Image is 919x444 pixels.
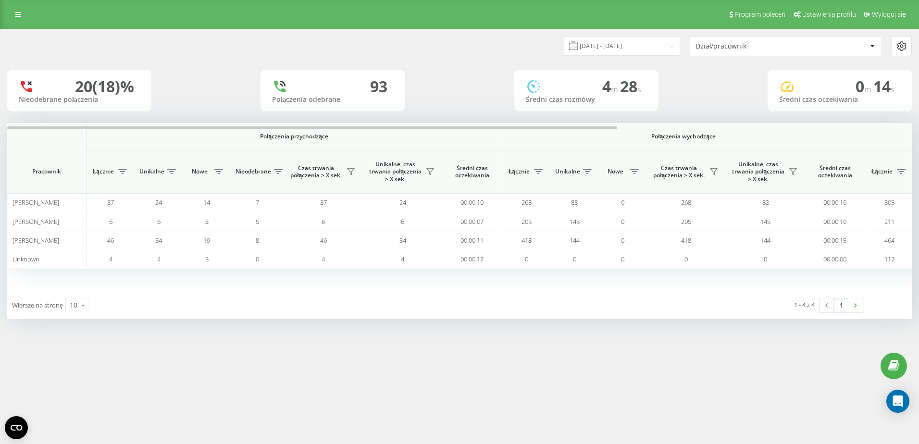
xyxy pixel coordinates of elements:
span: 418 [681,236,691,245]
span: Unikalne, czas trwania połączenia > X sek. [368,160,423,183]
span: 145 [760,217,770,226]
span: Połączenia przychodzące [112,133,477,140]
span: Unikalne, czas trwania połączenia > X sek. [731,160,786,183]
div: Dział/pracownik [695,42,810,50]
div: Średni czas rozmówy [526,96,647,104]
span: 268 [522,198,532,207]
span: Nowe [603,168,627,175]
span: 34 [399,236,406,245]
span: 14 [873,76,894,97]
span: Unikalne [139,168,164,175]
span: 14 [203,198,210,207]
span: 205 [522,217,532,226]
span: Wyloguj się [872,11,906,18]
span: 211 [884,217,894,226]
span: 37 [107,198,114,207]
td: 00:00:00 [805,250,865,269]
span: Ustawienia profilu [802,11,856,18]
td: 00:00:07 [442,212,502,231]
span: 0 [621,198,624,207]
span: 0 [764,255,767,263]
span: 6 [401,217,404,226]
td: 00:00:11 [442,231,502,250]
span: 268 [681,198,691,207]
span: 6 [322,217,325,226]
td: 00:00:10 [805,212,865,231]
span: 144 [760,236,770,245]
span: 0 [525,255,528,263]
span: 4 [401,255,404,263]
td: 00:00:15 [805,231,865,250]
span: 46 [320,236,327,245]
span: Unknown [12,255,39,263]
span: 4 [109,255,112,263]
span: 205 [681,217,691,226]
span: 5 [256,217,259,226]
span: 28 [620,76,641,97]
span: 0 [621,255,624,263]
div: 1 - 4 z 4 [794,300,815,309]
span: 0 [621,236,624,245]
span: 19 [203,236,210,245]
span: 24 [155,198,162,207]
span: 112 [884,255,894,263]
td: 00:00:16 [805,193,865,212]
span: Pracownik [15,168,78,175]
span: [PERSON_NAME] [12,217,59,226]
span: 0 [856,76,873,97]
span: Czas trwania połączenia > X sek. [651,164,707,179]
span: Średni czas oczekiwania [449,164,495,179]
span: 3 [205,217,209,226]
a: 1 [834,298,848,312]
div: 93 [370,77,387,96]
span: Łącznie [870,168,894,175]
div: Nieodebrane połączenia [19,96,140,104]
span: Czas trwania połączenia > X sek. [288,164,344,179]
span: Wiersze na stronę [12,301,63,309]
span: m [864,84,873,95]
span: s [637,84,641,95]
span: 37 [320,198,327,207]
div: Open Intercom Messenger [886,390,909,413]
span: 8 [256,236,259,245]
div: 10 [70,300,77,310]
span: 4 [602,76,620,97]
span: Połączenia wychodzące [525,133,843,140]
div: Połączenia odebrane [272,96,393,104]
span: 0 [621,217,624,226]
span: m [611,84,620,95]
span: Łącznie [507,168,531,175]
span: Program poleceń [734,11,785,18]
span: 6 [109,217,112,226]
td: 00:00:12 [442,250,502,269]
span: [PERSON_NAME] [12,236,59,245]
span: 145 [570,217,580,226]
span: Średni czas oczekiwania [812,164,857,179]
span: Unikalne [555,168,580,175]
span: 46 [107,236,114,245]
span: 34 [155,236,162,245]
span: s [891,84,894,95]
span: 0 [256,255,259,263]
span: 4 [322,255,325,263]
span: 418 [522,236,532,245]
span: 83 [762,198,769,207]
span: 6 [157,217,161,226]
span: Nowe [187,168,211,175]
span: 305 [884,198,894,207]
div: Średni czas oczekiwania [779,96,900,104]
span: 0 [573,255,576,263]
span: Nieodebrane [236,168,271,175]
span: 24 [399,198,406,207]
span: 464 [884,236,894,245]
div: 20 (18)% [75,77,134,96]
span: [PERSON_NAME] [12,198,59,207]
span: 7 [256,198,259,207]
span: Łącznie [91,168,115,175]
span: 3 [205,255,209,263]
button: Open CMP widget [5,416,28,439]
span: 83 [571,198,578,207]
span: 4 [157,255,161,263]
span: 144 [570,236,580,245]
span: 0 [684,255,688,263]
